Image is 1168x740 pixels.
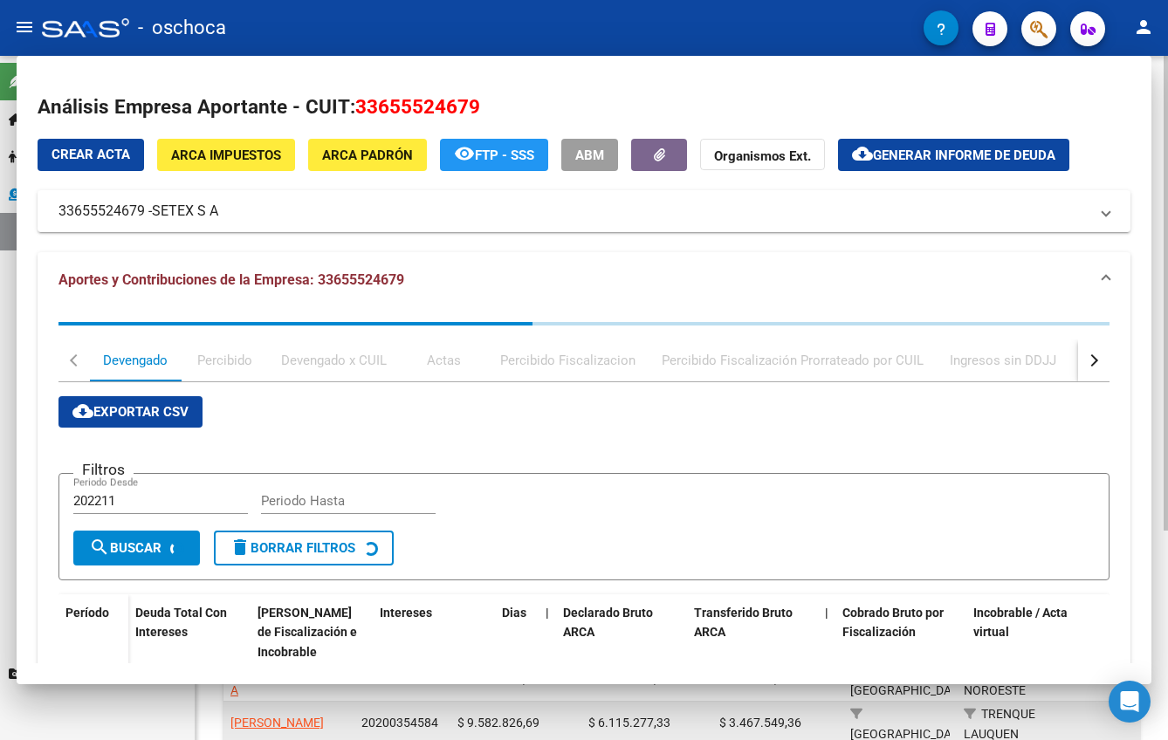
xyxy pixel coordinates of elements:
[380,606,432,620] span: Intereses
[230,540,355,556] span: Borrar Filtros
[495,594,539,671] datatable-header-cell: Dias
[38,92,1130,122] h2: Análisis Empresa Aportante - CUIT:
[873,147,1055,163] span: Generar informe de deuda
[850,683,968,697] span: [GEOGRAPHIC_DATA]
[825,606,828,620] span: |
[950,351,1056,370] div: Ingresos sin DDJJ
[14,17,35,38] mat-icon: menu
[9,147,65,167] span: Padrón
[575,147,604,163] span: ABM
[714,148,811,164] strong: Organismos Ext.
[700,139,825,171] button: Organismos Ext.
[152,201,218,222] span: SETEX S A
[1133,17,1154,38] mat-icon: person
[58,201,1089,222] mat-panel-title: 33655524679 -
[457,716,539,730] span: $ 9.582.826,69
[500,351,636,370] div: Percibido Fiscalizacion
[964,663,1034,717] span: LA PLATA NOROESTE CALLE 50
[72,404,189,420] span: Exportar CSV
[128,594,251,671] datatable-header-cell: Deuda Total Con Intereses
[694,606,793,640] span: Transferido Bruto ARCA
[52,147,130,162] span: Crear Acta
[89,540,161,556] span: Buscar
[361,672,438,686] span: 30677229612
[73,531,200,565] button: Buscar
[457,672,539,686] span: $ 9.587.561,87
[502,606,526,620] span: Dias
[427,351,461,370] div: Actas
[135,606,227,640] span: Deuda Total Con Intereses
[157,139,295,171] button: ARCA Impuestos
[73,460,134,479] h3: Filtros
[9,664,148,683] span: Explorador de Archivos
[361,716,438,730] span: 20200354584
[9,185,113,204] span: Fiscalización RG
[563,606,653,640] span: Declarado Bruto ARCA
[842,606,944,640] span: Cobrado Bruto por Fiscalización
[440,139,548,171] button: FTP - SSS
[355,95,480,118] span: 33655524679
[38,190,1130,232] mat-expansion-panel-header: 33655524679 -SETEX S A
[852,143,873,164] mat-icon: cloud_download
[454,143,475,164] mat-icon: remove_red_eye
[973,606,1068,640] span: Incobrable / Acta virtual
[230,716,324,730] span: [PERSON_NAME]
[38,252,1130,308] mat-expansion-panel-header: Aportes y Contribuciones de la Empresa: 33655524679
[818,594,835,671] datatable-header-cell: |
[1109,681,1151,723] div: Open Intercom Messenger
[197,351,252,370] div: Percibido
[65,606,109,620] span: Período
[58,594,128,668] datatable-header-cell: Período
[38,139,144,171] button: Crear Acta
[838,139,1069,171] button: Generar informe de deuda
[687,594,818,671] datatable-header-cell: Transferido Bruto ARCA
[281,351,387,370] div: Devengado x CUIL
[546,606,549,620] span: |
[72,401,93,421] mat-icon: cloud_download
[138,9,226,47] span: - oschoca
[214,531,394,565] button: Borrar Filtros
[251,594,373,671] datatable-header-cell: Deuda Bruta Neto de Fiscalización e Incobrable
[539,594,556,671] datatable-header-cell: |
[719,672,791,686] span: $ 472.227,42
[9,110,53,129] span: Inicio
[588,672,670,686] span: $ 9.115.334,45
[322,147,413,163] span: ARCA Padrón
[475,147,534,163] span: FTP - SSS
[58,271,404,288] span: Aportes y Contribuciones de la Empresa: 33655524679
[89,537,110,558] mat-icon: search
[171,147,281,163] span: ARCA Impuestos
[835,594,966,671] datatable-header-cell: Cobrado Bruto por Fiscalización
[230,537,251,558] mat-icon: delete
[9,72,100,92] span: Firma Express
[308,139,427,171] button: ARCA Padrón
[258,606,357,660] span: [PERSON_NAME] de Fiscalización e Incobrable
[58,396,203,428] button: Exportar CSV
[103,351,168,370] div: Devengado
[561,139,618,171] button: ABM
[719,716,801,730] span: $ 3.467.549,36
[556,594,687,671] datatable-header-cell: Declarado Bruto ARCA
[966,594,1097,671] datatable-header-cell: Incobrable / Acta virtual
[588,716,670,730] span: $ 6.115.277,33
[662,351,924,370] div: Percibido Fiscalización Prorrateado por CUIL
[373,594,495,671] datatable-header-cell: Intereses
